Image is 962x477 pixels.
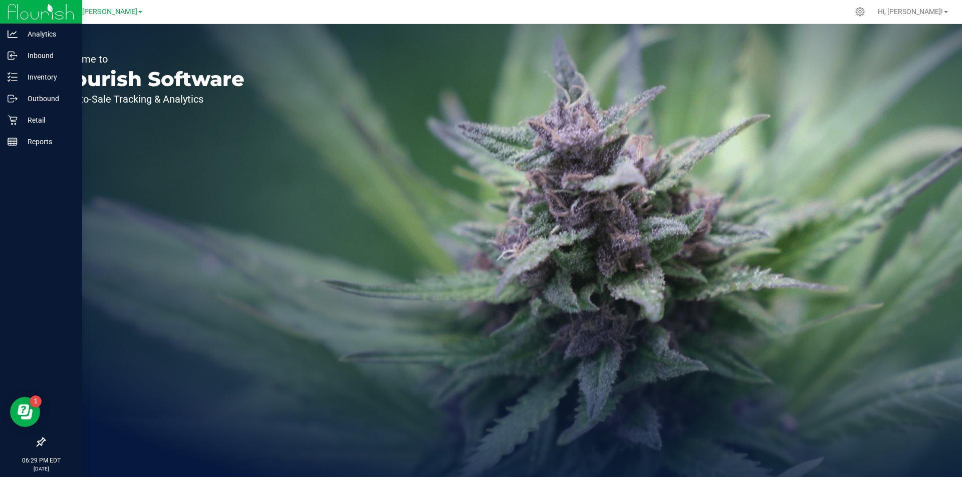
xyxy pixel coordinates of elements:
[854,7,866,17] div: Manage settings
[18,93,78,105] p: Outbound
[63,8,137,16] span: GA1 - [PERSON_NAME]
[18,114,78,126] p: Retail
[8,115,18,125] inline-svg: Retail
[54,94,245,104] p: Seed-to-Sale Tracking & Analytics
[30,395,42,407] iframe: Resource center unread badge
[8,137,18,147] inline-svg: Reports
[54,69,245,89] p: Flourish Software
[54,54,245,64] p: Welcome to
[8,72,18,82] inline-svg: Inventory
[18,136,78,148] p: Reports
[8,51,18,61] inline-svg: Inbound
[8,94,18,104] inline-svg: Outbound
[878,8,943,16] span: Hi, [PERSON_NAME]!
[18,28,78,40] p: Analytics
[18,50,78,62] p: Inbound
[8,29,18,39] inline-svg: Analytics
[5,465,78,472] p: [DATE]
[18,71,78,83] p: Inventory
[10,397,40,427] iframe: Resource center
[5,456,78,465] p: 06:29 PM EDT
